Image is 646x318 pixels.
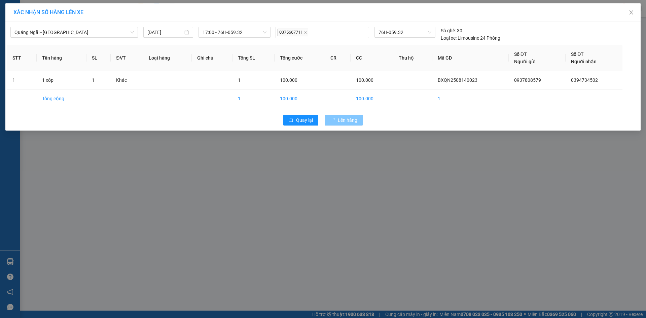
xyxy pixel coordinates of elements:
[514,51,527,57] span: Số ĐT
[275,45,325,71] th: Tổng cước
[37,90,86,108] td: Tổng cộng
[571,51,584,57] span: Số ĐT
[379,27,431,37] span: 76H-059.32
[37,45,86,71] th: Tên hàng
[325,45,351,71] th: CR
[143,45,192,71] th: Loại hàng
[192,45,232,71] th: Ghi chú
[37,71,86,90] td: 1 xốp
[325,115,363,126] button: Lên hàng
[432,45,509,71] th: Mã GD
[232,45,275,71] th: Tổng SL
[7,71,37,90] td: 1
[111,45,143,71] th: ĐVT
[277,29,308,36] span: 0375667711
[296,116,313,124] span: Quay lại
[289,118,293,123] span: rollback
[280,77,297,83] span: 100.000
[571,59,597,64] span: Người nhận
[203,27,266,37] span: 17:00 - 76H-059.32
[13,9,83,15] span: XÁC NHẬN SỐ HÀNG LÊN XE
[111,71,143,90] td: Khác
[7,45,37,71] th: STT
[304,31,307,34] span: close
[283,115,318,126] button: rollbackQuay lại
[147,29,183,36] input: 14/08/2025
[232,90,275,108] td: 1
[351,45,393,71] th: CC
[438,77,477,83] span: BXQN2508140023
[338,116,357,124] span: Lên hàng
[441,34,457,42] span: Loại xe:
[514,59,536,64] span: Người gửi
[14,27,134,37] span: Quảng Ngãi - Vũng Tàu
[441,34,500,42] div: Limousine 24 Phòng
[275,90,325,108] td: 100.000
[432,90,509,108] td: 1
[571,77,598,83] span: 0394734502
[92,77,95,83] span: 1
[629,10,634,15] span: close
[356,77,373,83] span: 100.000
[86,45,111,71] th: SL
[622,3,641,22] button: Close
[441,27,462,34] div: 30
[238,77,241,83] span: 1
[393,45,432,71] th: Thu hộ
[330,118,338,122] span: loading
[441,27,456,34] span: Số ghế:
[351,90,393,108] td: 100.000
[514,77,541,83] span: 0937808579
